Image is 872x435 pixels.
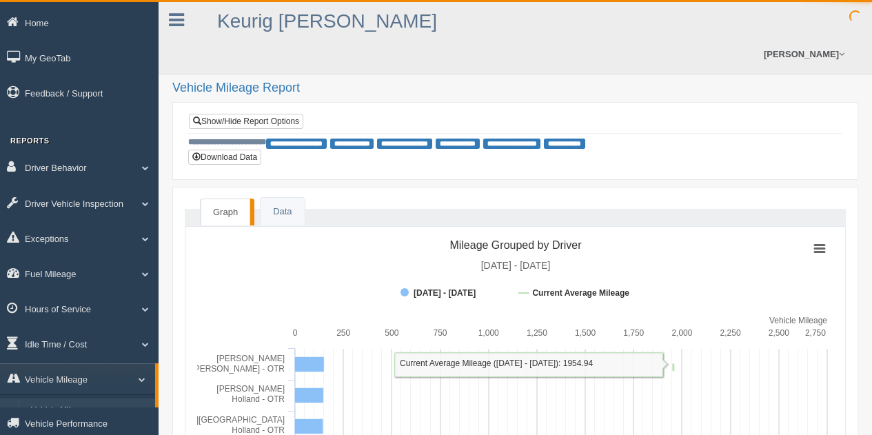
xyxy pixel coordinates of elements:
[769,328,789,338] text: 2,500
[293,328,298,338] text: 0
[478,328,499,338] text: 1,000
[130,415,285,425] tspan: [PERSON_NAME][GEOGRAPHIC_DATA]
[769,316,827,325] tspan: Vehicle Mileage
[261,198,304,226] a: Data
[216,354,285,363] tspan: [PERSON_NAME]
[757,34,851,74] a: [PERSON_NAME]
[527,328,547,338] text: 1,250
[25,398,155,423] a: Vehicle Mileage
[385,328,398,338] text: 500
[167,364,285,374] tspan: Mount [PERSON_NAME] - OTR
[449,239,582,251] tspan: Mileage Grouped by Driver
[189,114,303,129] a: Show/Hide Report Options
[414,288,476,298] tspan: [DATE] - [DATE]
[623,328,644,338] text: 1,750
[232,394,285,404] tspan: Holland - OTR
[232,425,285,435] tspan: Holland - OTR
[201,199,250,226] a: Graph
[217,10,437,32] a: Keurig [PERSON_NAME]
[188,150,261,165] button: Download Data
[216,384,285,394] tspan: [PERSON_NAME]
[671,328,692,338] text: 2,000
[434,328,447,338] text: 750
[481,260,551,271] tspan: [DATE] - [DATE]
[532,288,629,298] tspan: Current Average Mileage
[720,328,741,338] text: 2,250
[336,328,350,338] text: 250
[805,328,826,338] text: 2,750
[575,328,596,338] text: 1,500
